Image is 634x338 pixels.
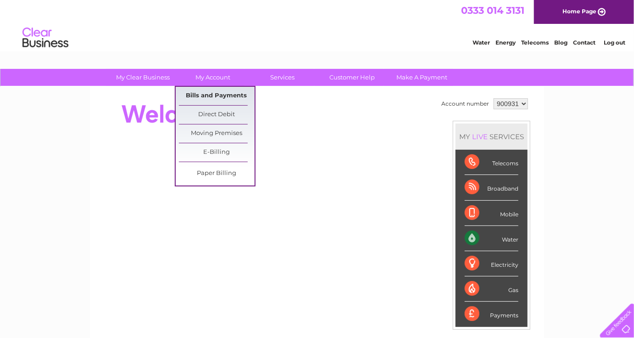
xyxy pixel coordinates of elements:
a: Make A Payment [384,69,460,86]
a: Blog [554,39,567,46]
a: Energy [495,39,516,46]
a: Direct Debit [179,106,255,124]
a: Contact [573,39,595,46]
a: Water [473,39,490,46]
div: Payments [465,302,518,327]
div: Mobile [465,201,518,226]
a: Customer Help [315,69,390,86]
a: Log out [604,39,625,46]
div: Electricity [465,251,518,276]
div: LIVE [470,132,489,141]
div: Telecoms [465,150,518,175]
a: Services [245,69,321,86]
div: Gas [465,276,518,302]
a: Bills and Payments [179,87,255,105]
a: Telecoms [521,39,549,46]
a: Paper Billing [179,164,255,183]
a: Moving Premises [179,124,255,143]
a: My Clear Business [106,69,181,86]
div: Clear Business is a trading name of Verastar Limited (registered in [GEOGRAPHIC_DATA] No. 3667643... [101,5,534,45]
div: Water [465,226,518,251]
div: MY SERVICES [456,124,528,150]
a: E-Billing [179,143,255,162]
div: Broadband [465,175,518,200]
a: 0333 014 3131 [461,5,524,16]
td: Account number [439,96,491,112]
a: My Account [175,69,251,86]
img: logo.png [22,24,69,52]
